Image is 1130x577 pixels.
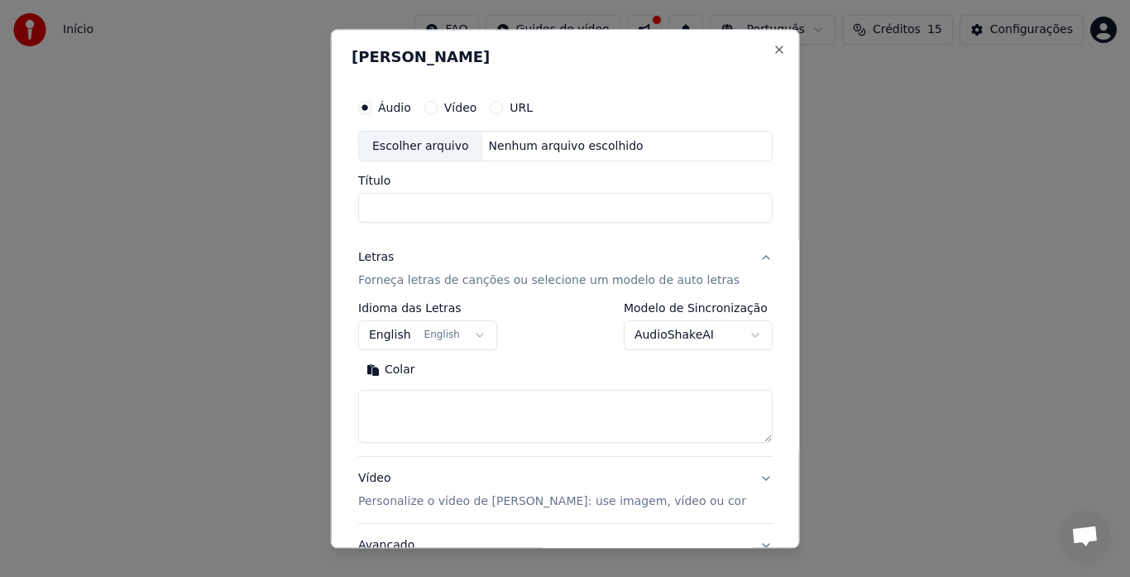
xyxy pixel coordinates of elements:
p: Forneça letras de canções ou selecione um modelo de auto letras [358,273,740,290]
label: Idioma das Letras [358,303,497,315]
p: Personalize o vídeo de [PERSON_NAME]: use imagem, vídeo ou cor [358,494,746,511]
h2: [PERSON_NAME] [352,50,779,65]
div: Letras [358,250,394,267]
div: Vídeo [358,471,746,511]
label: Áudio [378,102,411,113]
button: VídeoPersonalize o vídeo de [PERSON_NAME]: use imagem, vídeo ou cor [358,458,773,524]
label: Modelo de Sincronização [623,303,772,315]
div: Escolher arquivo [359,132,482,161]
label: URL [510,102,533,113]
button: LetrasForneça letras de canções ou selecione um modelo de auto letras [358,237,773,303]
div: LetrasForneça letras de canções ou selecione um modelo de auto letras [358,303,773,457]
div: Nenhum arquivo escolhido [481,138,649,155]
button: Colar [358,358,424,384]
label: Título [358,176,773,187]
button: Avançado [358,525,773,568]
label: Vídeo [443,102,476,113]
